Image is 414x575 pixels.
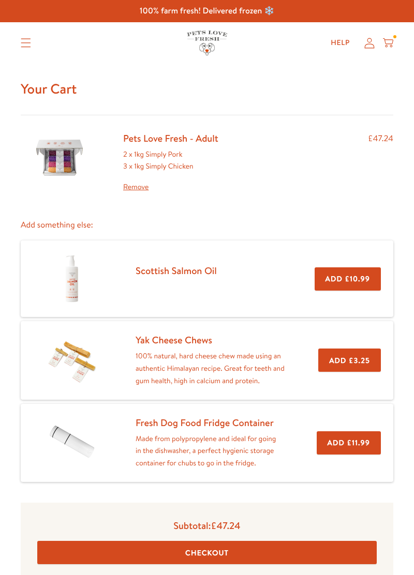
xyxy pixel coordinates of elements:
[37,519,377,532] p: Subtotal:
[368,132,393,193] div: £47.24
[318,349,381,372] button: Add £3.25
[322,33,358,53] a: Help
[37,541,377,564] button: Checkout
[123,131,218,145] a: Pets Love Fresh - Adult
[136,350,285,387] p: 100% natural, hard cheese chew made using an authentic Himalayan recipe. Great for teeth and gum ...
[315,267,381,291] button: Add £10.99
[317,431,381,455] button: Add £11.99
[123,181,218,193] a: Remove
[136,416,274,429] a: Fresh Dog Food Fridge Container
[211,519,240,532] span: £47.24
[136,264,217,277] a: Scottish Salmon Oil
[21,80,393,98] h1: Your Cart
[187,31,227,55] img: Pets Love Fresh
[21,218,393,232] p: Add something else:
[46,335,98,386] img: Yak Cheese Chews
[46,418,98,467] img: Fresh Dog Food Fridge Container
[12,30,39,56] summary: Translation missing: en.sections.header.menu
[46,253,98,305] img: Scottish Salmon Oil
[136,433,284,470] p: Made from polypropylene and ideal for going in the dishwasher, a perfect hygienic storage contain...
[123,148,218,193] div: 2 x 1kg Simply Pork 3 x 1kg Simply Chicken
[136,333,212,346] a: Yak Cheese Chews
